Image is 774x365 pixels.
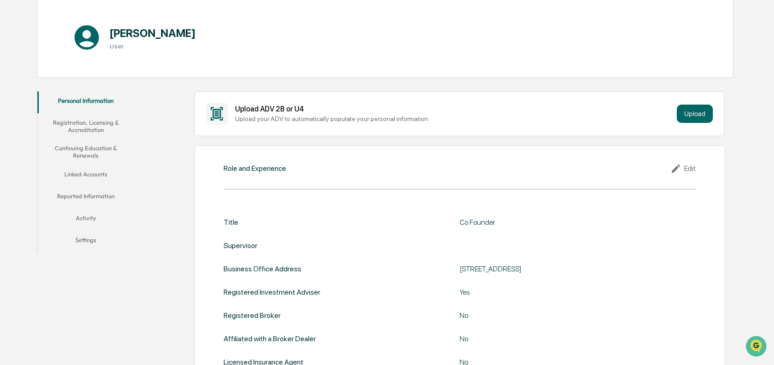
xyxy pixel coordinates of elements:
button: Start new chat [155,73,166,84]
button: Personal Information [37,91,135,113]
div: Co Founder [460,218,688,227]
div: Edit [670,163,696,174]
a: 🖐️Preclearance [5,111,63,128]
div: Business Office Address [224,264,301,273]
div: 🔎 [9,133,16,141]
div: [STREET_ADDRESS] [460,264,688,273]
div: Registered Investment Adviser [224,288,320,296]
a: 🗄️Attestations [63,111,117,128]
span: Pylon [91,155,110,162]
button: Activity [37,209,135,231]
a: 🔎Data Lookup [5,129,61,145]
div: secondary tabs example [37,91,135,253]
div: Yes [460,288,688,296]
div: No [460,334,688,343]
button: Continuing Education & Renewals [37,139,135,165]
p: How can we help? [9,19,166,34]
div: Upload ADV 2B or U4 [235,105,674,113]
span: Attestations [75,115,113,124]
div: 🖐️ [9,116,16,123]
span: Data Lookup [18,132,58,142]
div: No [460,311,688,320]
div: Supervisor [224,241,257,250]
button: Settings [37,231,135,253]
button: Registration, Licensing & Accreditation [37,113,135,139]
div: Start new chat [31,70,150,79]
div: Registered Broker [224,311,281,320]
span: Preclearance [18,115,59,124]
button: Linked Accounts [37,165,135,187]
div: 🗄️ [66,116,73,123]
iframe: Open customer support [745,335,769,360]
div: Title [224,218,238,227]
a: Powered byPylon [64,154,110,162]
img: 1746055101610-c473b297-6a78-478c-a979-82029cc54cd1 [9,70,26,86]
h1: [PERSON_NAME] [110,26,196,40]
div: Role and Experience [224,164,286,173]
div: Upload your ADV to automatically populate your personal information. [235,115,674,122]
div: Affiliated with a Broker Dealer [224,334,316,343]
h3: User [110,42,196,50]
div: We're available if you need us! [31,79,115,86]
button: Reported Information [37,187,135,209]
button: Upload [677,105,713,123]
